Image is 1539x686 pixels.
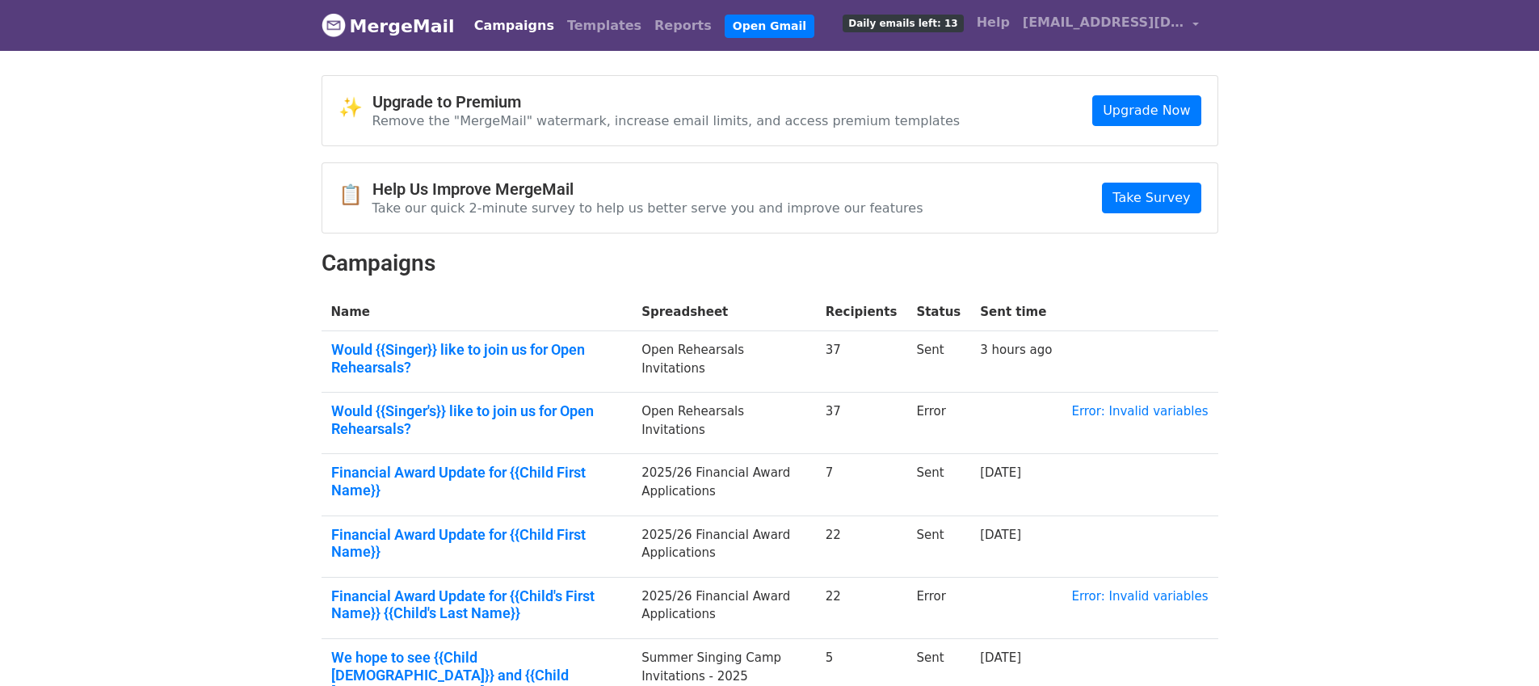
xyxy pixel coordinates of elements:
a: Would {{Singer's}} like to join us for Open Rehearsals? [331,402,623,437]
a: Would {{Singer}} like to join us for Open Rehearsals? [331,341,623,376]
h4: Upgrade to Premium [372,92,961,112]
a: 3 hours ago [980,343,1052,357]
th: Status [906,293,970,331]
th: Name [322,293,633,331]
td: Sent [906,331,970,393]
td: Sent [906,454,970,516]
img: MergeMail logo [322,13,346,37]
a: Templates [561,10,648,42]
a: Financial Award Update for {{Child's First Name}} {{Child's Last Name}} [331,587,623,622]
td: 37 [816,393,907,454]
td: 22 [816,577,907,638]
span: 📋 [338,183,372,207]
span: ✨ [338,96,372,120]
td: 22 [816,516,907,577]
td: 2025/26 Financial Award Applications [632,577,816,638]
a: Take Survey [1102,183,1201,213]
td: 37 [816,331,907,393]
a: [EMAIL_ADDRESS][DOMAIN_NAME] [1016,6,1205,44]
td: Open Rehearsals Invitations [632,331,816,393]
td: Open Rehearsals Invitations [632,393,816,454]
a: [DATE] [980,650,1021,665]
a: Financial Award Update for {{Child First Name}} [331,526,623,561]
td: 7 [816,454,907,516]
th: Spreadsheet [632,293,816,331]
a: Open Gmail [725,15,814,38]
a: Reports [648,10,718,42]
th: Recipients [816,293,907,331]
td: Error [906,393,970,454]
a: Daily emails left: 13 [836,6,969,39]
a: [DATE] [980,465,1021,480]
a: MergeMail [322,9,455,43]
th: Sent time [970,293,1062,331]
h4: Help Us Improve MergeMail [372,179,923,199]
a: Error: Invalid variables [1071,404,1208,419]
td: 2025/26 Financial Award Applications [632,516,816,577]
h2: Campaigns [322,250,1218,277]
a: Error: Invalid variables [1071,589,1208,604]
a: Help [970,6,1016,39]
span: Daily emails left: 13 [843,15,963,32]
a: [DATE] [980,528,1021,542]
td: Sent [906,516,970,577]
span: [EMAIL_ADDRESS][DOMAIN_NAME] [1023,13,1184,32]
td: 2025/26 Financial Award Applications [632,454,816,516]
a: Upgrade Now [1092,95,1201,126]
p: Remove the "MergeMail" watermark, increase email limits, and access premium templates [372,112,961,129]
a: Financial Award Update for {{Child First Name}} [331,464,623,499]
a: Campaigns [468,10,561,42]
p: Take our quick 2-minute survey to help us better serve you and improve our features [372,200,923,217]
td: Error [906,577,970,638]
